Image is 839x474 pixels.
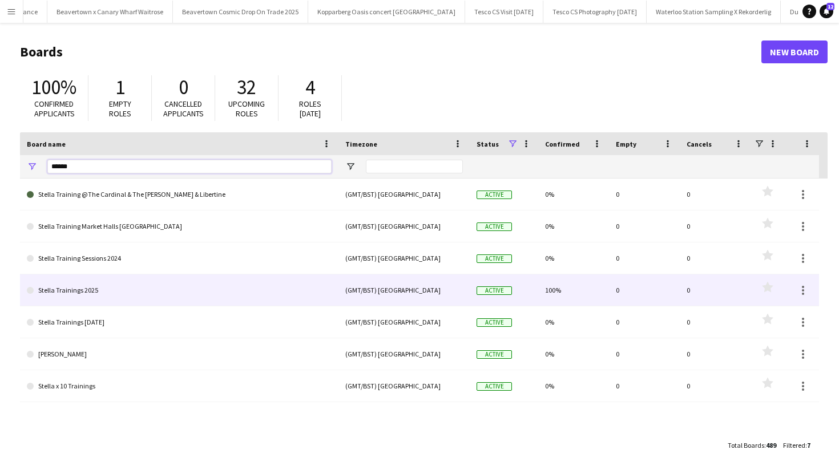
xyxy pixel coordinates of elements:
[173,1,308,23] button: Beavertown Cosmic Drop On Trade 2025
[305,75,315,100] span: 4
[477,382,512,391] span: Active
[163,99,204,119] span: Cancelled applicants
[31,75,76,100] span: 100%
[538,370,609,402] div: 0%
[680,179,751,210] div: 0
[680,370,751,402] div: 0
[345,161,356,172] button: Open Filter Menu
[20,43,761,60] h1: Boards
[27,161,37,172] button: Open Filter Menu
[680,242,751,274] div: 0
[345,140,377,148] span: Timezone
[728,434,776,456] div: :
[477,350,512,359] span: Active
[538,306,609,338] div: 0%
[680,274,751,306] div: 0
[538,210,609,242] div: 0%
[27,210,332,242] a: Stella Training Market Halls [GEOGRAPHIC_DATA]
[109,99,131,119] span: Empty roles
[179,75,188,100] span: 0
[766,441,776,449] span: 489
[609,242,680,274] div: 0
[338,370,470,402] div: (GMT/BST) [GEOGRAPHIC_DATA]
[609,210,680,242] div: 0
[477,254,512,263] span: Active
[609,338,680,370] div: 0
[237,75,256,100] span: 32
[27,179,332,210] a: Stella Training @The Cardinal & The [PERSON_NAME] & Libertine
[338,306,470,338] div: (GMT/BST) [GEOGRAPHIC_DATA]
[27,242,332,274] a: Stella Training Sessions 2024
[609,306,680,338] div: 0
[47,160,332,173] input: Board name Filter Input
[27,338,332,370] a: [PERSON_NAME]
[338,210,470,242] div: (GMT/BST) [GEOGRAPHIC_DATA]
[609,370,680,402] div: 0
[680,338,751,370] div: 0
[680,306,751,338] div: 0
[826,3,834,10] span: 12
[783,441,805,449] span: Filtered
[338,242,470,274] div: (GMT/BST) [GEOGRAPHIC_DATA]
[308,1,465,23] button: Kopparberg Oasis concert [GEOGRAPHIC_DATA]
[783,434,810,456] div: :
[477,286,512,295] span: Active
[115,75,125,100] span: 1
[761,40,828,63] a: New Board
[34,99,75,119] span: Confirmed applicants
[27,274,332,306] a: Stella Trainings 2025
[477,318,512,327] span: Active
[807,441,810,449] span: 7
[27,306,332,338] a: Stella Trainings [DATE]
[609,274,680,306] div: 0
[545,140,580,148] span: Confirmed
[477,191,512,199] span: Active
[543,1,647,23] button: Tesco CS Photography [DATE]
[687,140,712,148] span: Cancels
[538,338,609,370] div: 0%
[338,179,470,210] div: (GMT/BST) [GEOGRAPHIC_DATA]
[338,338,470,370] div: (GMT/BST) [GEOGRAPHIC_DATA]
[820,5,833,18] a: 12
[477,222,512,231] span: Active
[728,441,764,449] span: Total Boards
[299,99,321,119] span: Roles [DATE]
[538,274,609,306] div: 100%
[47,1,173,23] button: Beavertown x Canary Wharf Waitrose
[616,140,636,148] span: Empty
[338,274,470,306] div: (GMT/BST) [GEOGRAPHIC_DATA]
[538,179,609,210] div: 0%
[366,160,463,173] input: Timezone Filter Input
[538,242,609,274] div: 0%
[27,370,332,402] a: Stella x 10 Trainings
[465,1,543,23] button: Tesco CS Visit [DATE]
[609,179,680,210] div: 0
[27,140,66,148] span: Board name
[228,99,265,119] span: Upcoming roles
[647,1,781,23] button: Waterloo Station Sampling X Rekorderlig
[680,210,751,242] div: 0
[477,140,499,148] span: Status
